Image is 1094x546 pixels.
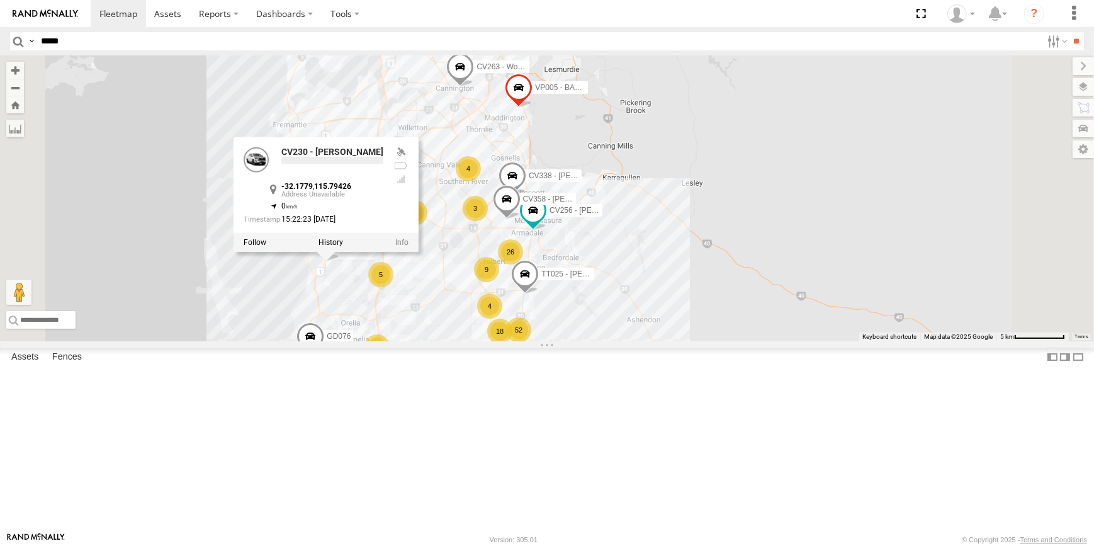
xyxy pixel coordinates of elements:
[463,196,488,221] div: 3
[244,147,269,173] a: View Asset Details
[506,317,531,343] div: 52
[523,195,615,204] span: CV358 - [PERSON_NAME]
[541,270,632,278] span: TT025 - [PERSON_NAME]
[962,536,1087,543] div: © Copyright 2025 -
[6,79,24,96] button: Zoom out
[1059,348,1071,366] label: Dock Summary Table to the Right
[535,83,587,92] span: VP005 - BA100
[456,156,481,181] div: 4
[498,239,523,264] div: 26
[5,348,45,366] label: Assets
[314,182,351,191] strong: 115.79426
[1072,348,1085,366] label: Hide Summary Table
[1046,348,1059,366] label: Dock Summary Table to the Left
[393,174,409,185] div: Last Event GSM Signal Strength
[368,262,393,287] div: 5
[1075,334,1088,339] a: Terms
[13,9,78,18] img: rand-logo.svg
[550,207,641,215] span: CV256 - [PERSON_NAME]
[862,333,916,341] button: Keyboard shortcuts
[393,147,409,157] div: Valid GPS Fix
[996,333,1069,341] button: Map Scale: 5 km per 77 pixels
[244,215,383,225] div: Date/time of location update
[6,120,24,137] label: Measure
[6,62,24,79] button: Zoom in
[327,332,351,341] span: GD076
[319,238,343,247] label: View Asset History
[46,348,88,366] label: Fences
[487,319,512,344] div: 18
[281,183,383,198] div: ,
[943,4,979,23] div: Jaydon Walker
[477,62,540,71] span: CV263 - Workshop
[474,257,499,282] div: 9
[1042,32,1069,50] label: Search Filter Options
[281,182,313,191] strong: -32.1779
[1000,333,1014,340] span: 5 km
[477,293,502,319] div: 4
[364,334,390,360] div: 10
[1073,140,1094,158] label: Map Settings
[1024,4,1044,24] i: ?
[1020,536,1087,543] a: Terms and Conditions
[529,171,621,180] span: CV338 - [PERSON_NAME]
[393,161,409,171] div: No battery health information received from this device.
[26,32,37,50] label: Search Query
[395,238,409,247] a: View Asset Details
[924,333,993,340] span: Map data ©2025 Google
[244,238,266,247] label: Realtime tracking of Asset
[281,202,298,210] span: 0
[281,147,383,157] a: CV230 - [PERSON_NAME]
[6,96,24,113] button: Zoom Home
[490,536,538,543] div: Version: 305.01
[6,280,31,305] button: Drag Pegman onto the map to open Street View
[7,533,65,546] a: Visit our Website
